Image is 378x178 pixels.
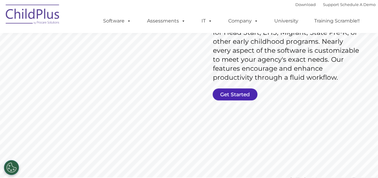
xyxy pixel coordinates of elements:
a: Training Scramble!! [308,15,366,27]
a: Schedule A Demo [340,2,376,7]
a: Assessments [141,15,192,27]
a: Support [323,2,339,7]
a: IT [195,15,218,27]
rs-layer: ChildPlus is an all-in-one software solution for Head Start, EHS, Migrant, State Pre-K, or other ... [213,19,362,82]
a: Company [222,15,264,27]
button: Cookies Settings [4,160,19,175]
a: Get Started [213,88,257,100]
a: Download [295,2,316,7]
font: | [295,2,376,7]
a: University [268,15,304,27]
img: ChildPlus by Procare Solutions [3,0,63,30]
a: Software [97,15,137,27]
